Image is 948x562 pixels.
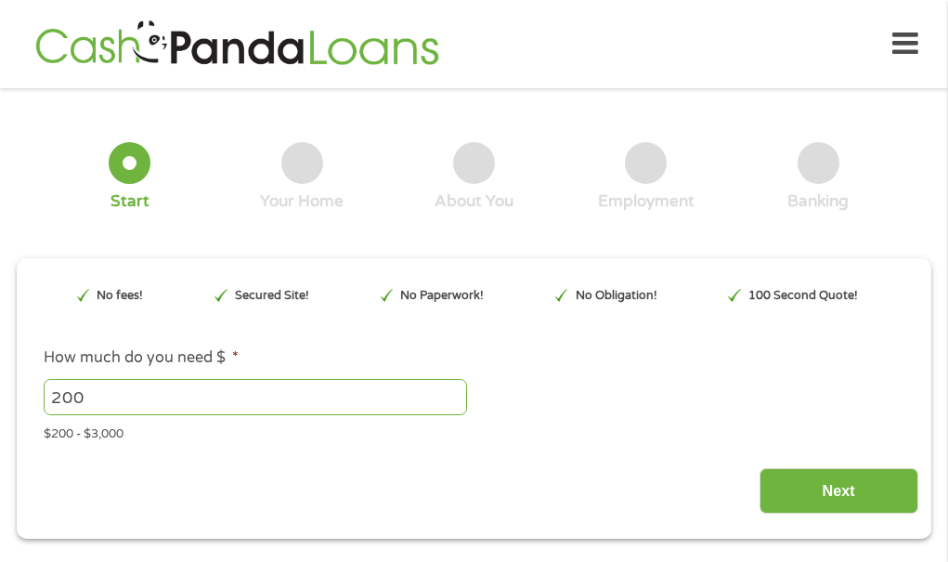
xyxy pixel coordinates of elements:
div: Banking [787,191,849,212]
p: No Paperwork! [400,287,484,305]
label: How much do you need $ [44,348,239,368]
p: 100 Second Quote! [748,287,858,305]
img: GetLoanNow Logo [30,18,444,71]
div: Your Home [260,191,344,212]
div: About You [435,191,513,212]
p: Secured Site! [235,287,309,305]
div: Employment [598,191,695,212]
div: $200 - $3,000 [44,418,904,443]
input: Next [760,468,918,514]
p: No Obligation! [576,287,657,305]
p: No fees! [97,287,143,305]
div: Start [110,191,149,212]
